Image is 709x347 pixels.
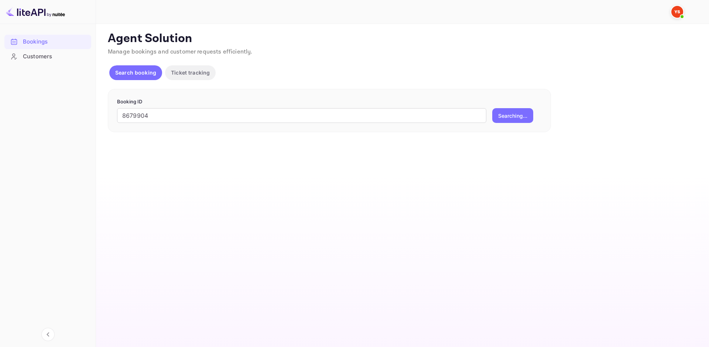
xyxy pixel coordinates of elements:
button: Collapse navigation [41,328,55,341]
img: Yandex Support [671,6,683,18]
p: Search booking [115,69,156,76]
p: Ticket tracking [171,69,210,76]
div: Bookings [23,38,88,46]
p: Booking ID [117,98,542,106]
div: Customers [4,49,91,64]
span: Manage bookings and customer requests efficiently. [108,48,253,56]
a: Bookings [4,35,91,48]
div: Bookings [4,35,91,49]
input: Enter Booking ID (e.g., 63782194) [117,108,486,123]
a: Customers [4,49,91,63]
img: LiteAPI logo [6,6,65,18]
button: Searching... [492,108,533,123]
p: Agent Solution [108,31,696,46]
div: Customers [23,52,88,61]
